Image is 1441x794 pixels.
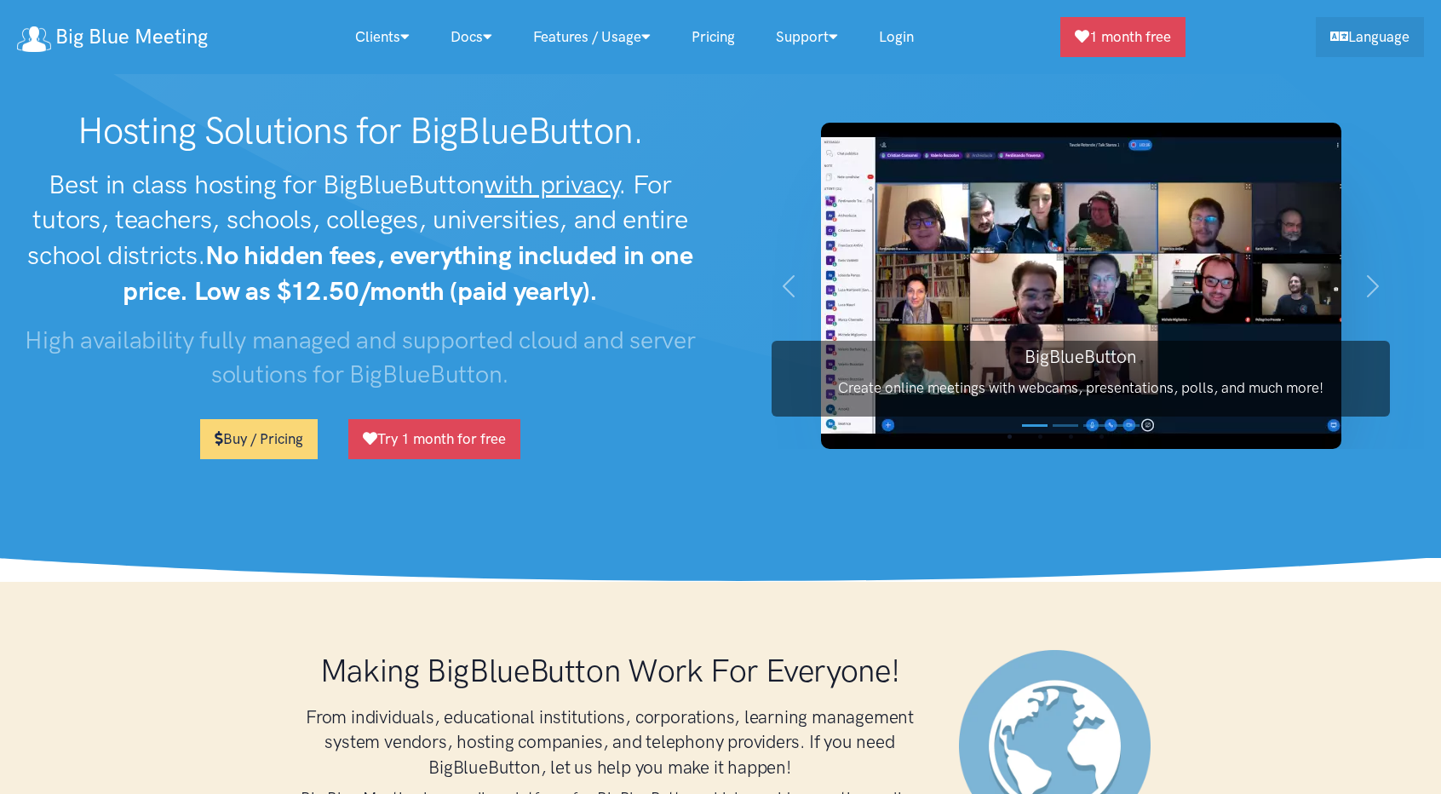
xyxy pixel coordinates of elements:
[755,19,858,55] a: Support
[1316,17,1424,57] a: Language
[821,123,1341,449] img: BigBlueButton screenshot
[858,19,934,55] a: Login
[17,323,703,392] h3: High availability fully managed and supported cloud and server solutions for BigBlueButton.
[123,239,693,307] strong: No hidden fees, everything included in one price. Low as $12.50/month (paid yearly).
[295,705,925,780] h3: From individuals, educational institutions, corporations, learning management system vendors, hos...
[348,419,520,459] a: Try 1 month for free
[671,19,755,55] a: Pricing
[295,650,925,691] h1: Making BigBlueButton Work For Everyone!
[17,26,51,52] img: logo
[485,169,618,200] u: with privacy
[513,19,671,55] a: Features / Usage
[17,109,703,153] h1: Hosting Solutions for BigBlueButton.
[17,167,703,309] h2: Best in class hosting for BigBlueButton . For tutors, teachers, schools, colleges, universities, ...
[772,377,1389,400] p: Create online meetings with webcams, presentations, polls, and much more!
[772,344,1389,369] h3: BigBlueButton
[1060,17,1186,57] a: 1 month free
[200,419,318,459] a: Buy / Pricing
[430,19,513,55] a: Docs
[335,19,430,55] a: Clients
[17,19,208,55] a: Big Blue Meeting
